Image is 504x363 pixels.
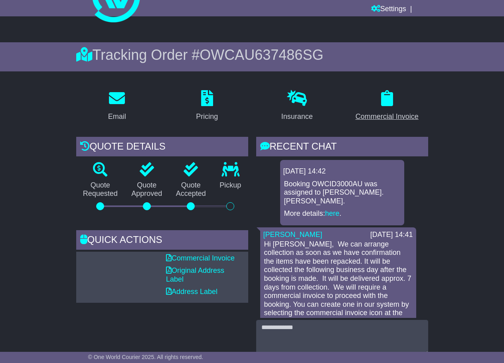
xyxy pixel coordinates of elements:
p: Quote Requested [76,181,125,198]
p: Quote Accepted [169,181,213,198]
p: Quote Approved [125,181,169,198]
a: Email [103,87,131,125]
a: Pricing [191,87,223,125]
div: [DATE] 14:41 [370,231,413,239]
a: Commercial Invoice [350,87,424,125]
a: Original Address Label [166,266,224,283]
p: More details: . [284,209,400,218]
div: Quick Actions [76,230,248,252]
div: [DATE] 14:42 [283,167,401,176]
p: Pickup [213,181,248,190]
a: here [325,209,340,217]
a: Address Label [166,288,217,296]
a: Settings [371,3,406,16]
a: [PERSON_NAME] [263,231,322,239]
div: Pricing [196,111,218,122]
div: RECENT CHAT [256,137,428,158]
p: Hi [PERSON_NAME], We can arrange collection as soon as we have confirmation the items have been r... [264,240,412,326]
span: © One World Courier 2025. All rights reserved. [88,354,204,360]
div: Quote Details [76,137,248,158]
a: Commercial Invoice [166,254,235,262]
span: OWCAU637486SG [200,47,323,63]
div: Commercial Invoice [356,111,419,122]
div: Tracking Order # [76,46,428,63]
div: Email [108,111,126,122]
div: Insurance [281,111,313,122]
a: Insurance [276,87,318,125]
p: Booking OWCID3000AU was assigned to [PERSON_NAME].[PERSON_NAME]. [284,180,400,206]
